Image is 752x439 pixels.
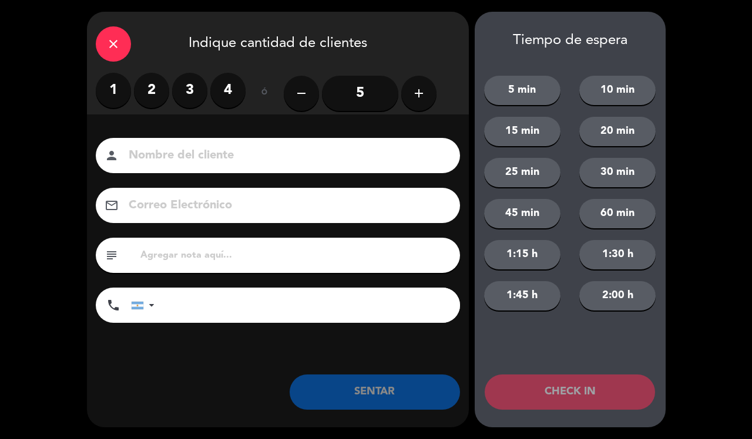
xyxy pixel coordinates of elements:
[105,148,119,163] i: person
[579,117,656,146] button: 20 min
[579,76,656,105] button: 10 min
[484,158,560,187] button: 25 min
[579,281,656,310] button: 2:00 h
[484,281,560,310] button: 1:45 h
[484,240,560,269] button: 1:15 h
[579,199,656,228] button: 60 min
[172,73,207,108] label: 3
[96,73,131,108] label: 1
[294,86,308,100] i: remove
[210,73,246,108] label: 4
[284,76,319,111] button: remove
[246,73,284,114] div: ó
[412,86,426,100] i: add
[579,240,656,269] button: 1:30 h
[290,374,460,410] button: SENTAR
[106,298,120,312] i: phone
[127,195,445,216] input: Correo Electrónico
[132,288,159,322] div: Argentina: +54
[484,117,560,146] button: 15 min
[87,12,469,73] div: Indique cantidad de clientes
[106,37,120,51] i: close
[485,374,655,410] button: CHECK IN
[134,73,169,108] label: 2
[484,76,560,105] button: 5 min
[579,158,656,187] button: 30 min
[139,247,451,264] input: Agregar nota aquí...
[401,76,437,111] button: add
[127,146,445,166] input: Nombre del cliente
[475,32,666,49] div: Tiempo de espera
[484,199,560,228] button: 45 min
[105,198,119,212] i: email
[105,248,119,262] i: subject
